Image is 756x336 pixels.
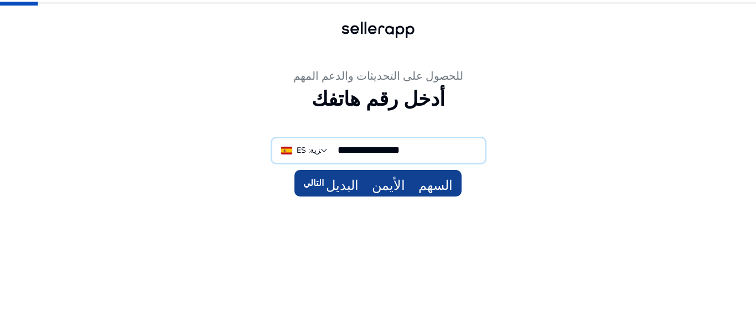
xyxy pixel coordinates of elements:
font: السهم الأيمن البديل [326,175,453,191]
font: للحصول على التحديثات والدعم المهم [293,69,463,84]
font: أدخل رقم هاتفك [312,86,445,113]
font: اللغة الإنجليزية: ES [297,145,358,156]
font: التالي [303,177,324,189]
button: التاليالسهم الأيمن البديل [294,170,462,197]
